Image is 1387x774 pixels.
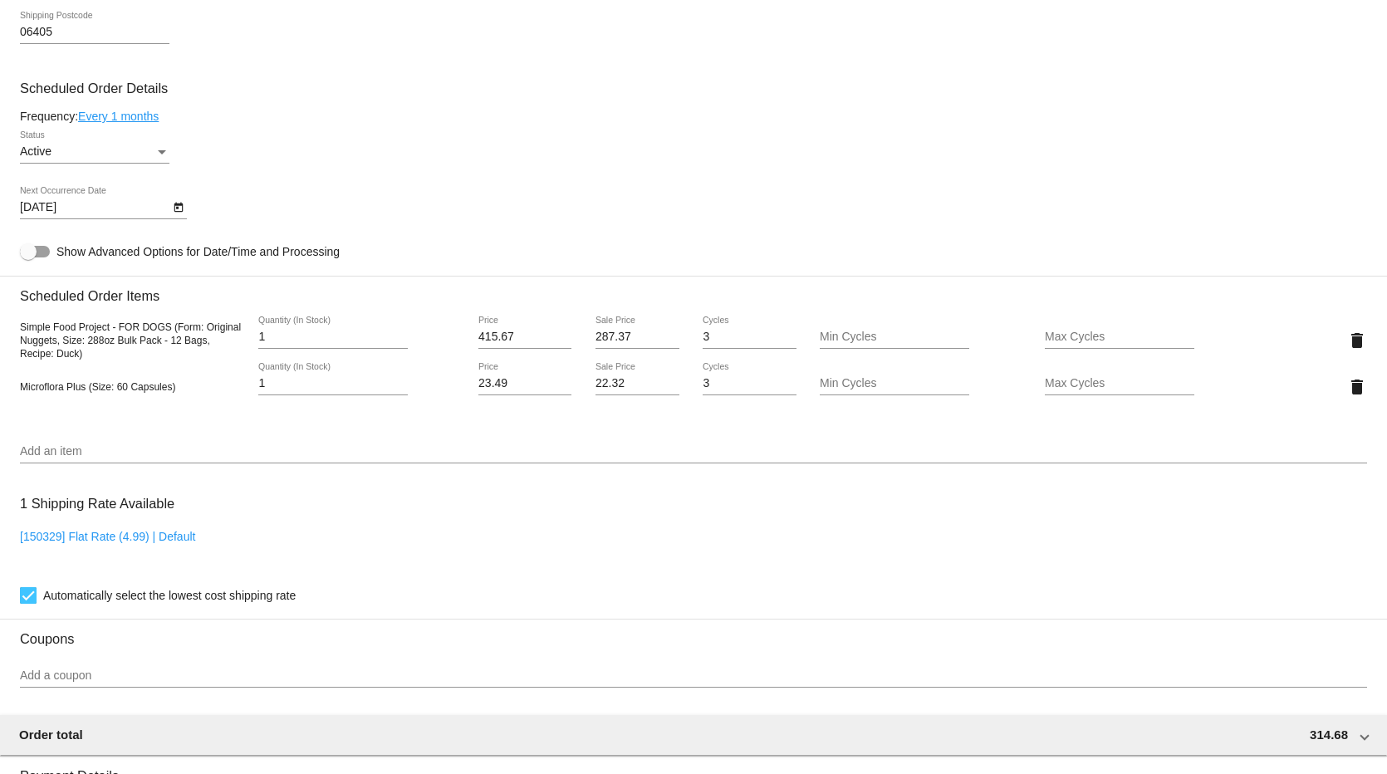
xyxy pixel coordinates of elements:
input: Max Cycles [1045,331,1194,344]
span: Show Advanced Options for Date/Time and Processing [56,243,340,260]
input: Cycles [703,331,796,344]
mat-icon: delete [1347,377,1367,397]
input: Sale Price [595,331,679,344]
input: Add a coupon [20,669,1367,683]
span: Simple Food Project - FOR DOGS (Form: Original Nuggets, Size: 288oz Bulk Pack - 12 Bags, Recipe: ... [20,321,241,360]
div: Frequency: [20,110,1367,123]
input: Next Occurrence Date [20,201,169,214]
input: Price [478,377,571,390]
input: Min Cycles [820,331,969,344]
span: Microflora Plus (Size: 60 Capsules) [20,381,175,393]
input: Cycles [703,377,796,390]
input: Quantity (In Stock) [258,377,408,390]
input: Max Cycles [1045,377,1194,390]
mat-icon: delete [1347,331,1367,350]
input: Sale Price [595,377,679,390]
h3: Scheduled Order Items [20,276,1367,304]
h3: Coupons [20,619,1367,647]
input: Min Cycles [820,377,969,390]
h3: 1 Shipping Rate Available [20,486,174,522]
mat-select: Status [20,145,169,159]
button: Open calendar [169,198,187,215]
a: Every 1 months [78,110,159,123]
input: Quantity (In Stock) [258,331,408,344]
span: 314.68 [1310,727,1348,742]
a: [150329] Flat Rate (4.99) | Default [20,530,195,543]
h3: Scheduled Order Details [20,81,1367,96]
input: Shipping Postcode [20,26,169,39]
input: Add an item [20,445,1367,458]
span: Order total [19,727,83,742]
input: Price [478,331,571,344]
span: Automatically select the lowest cost shipping rate [43,585,296,605]
span: Active [20,145,51,158]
